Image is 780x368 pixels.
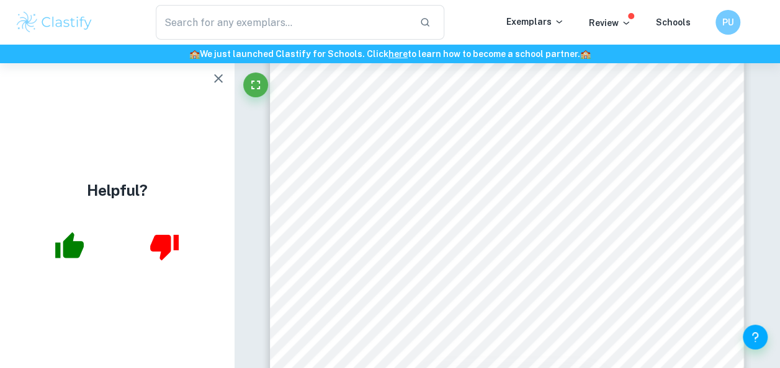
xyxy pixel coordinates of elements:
[15,10,94,35] img: Clastify logo
[189,49,200,59] span: 🏫
[388,49,408,59] a: here
[656,17,691,27] a: Schools
[589,16,631,30] p: Review
[243,72,268,97] button: Fullscreen
[743,325,768,349] button: Help and Feedback
[580,49,591,59] span: 🏫
[156,5,410,40] input: Search for any exemplars...
[506,15,564,28] p: Exemplars
[2,47,778,61] h6: We just launched Clastify for Schools. Click to learn how to become a school partner.
[87,179,148,201] h4: Helpful?
[715,10,740,35] button: PU
[721,15,735,29] h6: PU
